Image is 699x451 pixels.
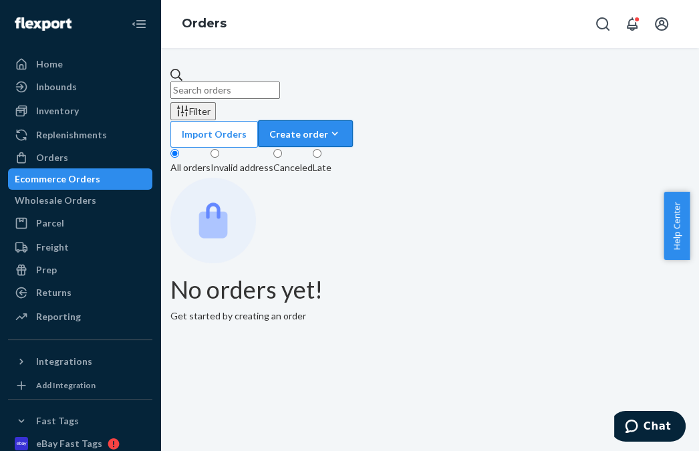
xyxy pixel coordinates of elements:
div: Canceled [273,161,313,174]
div: Reporting [36,310,81,323]
button: Open Search Box [589,11,616,37]
a: Returns [8,282,152,303]
div: Home [36,57,63,71]
button: Open account menu [648,11,675,37]
div: Ecommerce Orders [15,172,100,186]
button: Fast Tags [8,410,152,432]
div: Invalid address [211,161,273,174]
div: Fast Tags [36,414,79,428]
a: Wholesale Orders [8,190,152,211]
a: Home [8,53,152,75]
input: All orders [170,149,179,158]
button: Open notifications [619,11,646,37]
img: Flexport logo [15,17,72,31]
div: eBay Fast Tags [36,437,102,450]
div: Wholesale Orders [15,194,96,207]
div: Orders [36,151,68,164]
div: Late [313,161,331,174]
button: Filter [170,102,216,120]
div: Add Integration [36,380,96,391]
div: Parcel [36,216,64,230]
a: Orders [182,16,227,31]
button: Import Orders [170,121,258,148]
a: Replenishments [8,124,152,146]
a: Prep [8,259,152,281]
input: Search orders [170,82,280,99]
div: Integrations [36,355,92,368]
div: Freight [36,241,69,254]
div: Inbounds [36,80,77,94]
iframe: Opens a widget where you can chat to one of our agents [614,411,686,444]
div: Replenishments [36,128,107,142]
img: Empty list [170,178,256,263]
a: Inventory [8,100,152,122]
div: Create order [269,127,341,141]
a: Freight [8,237,152,258]
a: Inbounds [8,76,152,98]
a: Orders [8,147,152,168]
a: Ecommerce Orders [8,168,152,190]
h1: No orders yet! [170,277,689,303]
a: Add Integration [8,378,152,394]
p: Get started by creating an order [170,309,689,323]
input: Invalid address [211,149,219,158]
button: Help Center [664,192,690,260]
button: Close Navigation [126,11,152,37]
div: All orders [170,161,211,174]
input: Late [313,149,321,158]
a: Parcel [8,212,152,234]
div: Returns [36,286,72,299]
input: Canceled [273,149,282,158]
div: Prep [36,263,57,277]
ol: breadcrumbs [171,5,237,43]
button: Create order [258,120,353,147]
button: Integrations [8,351,152,372]
div: Filter [176,104,211,118]
a: Reporting [8,306,152,327]
div: Inventory [36,104,79,118]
